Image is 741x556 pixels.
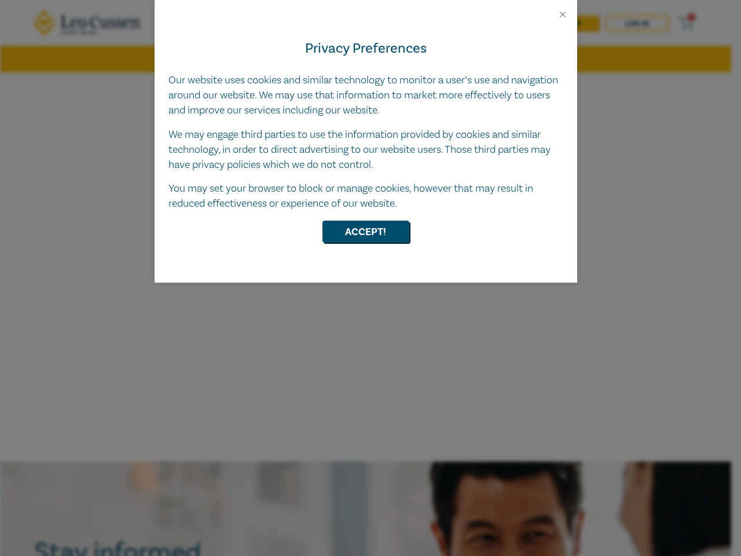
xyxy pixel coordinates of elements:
p: We may engage third parties to use the information provided by cookies and similar technology, in... [168,127,563,173]
h4: Privacy Preferences [168,38,563,59]
p: You may set your browser to block or manage cookies, however that may result in reduced effective... [168,181,563,211]
button: Accept! [322,221,409,243]
p: Our website uses cookies and similar technology to monitor a user’s use and navigation around our... [168,73,563,118]
button: Close [557,9,568,20]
